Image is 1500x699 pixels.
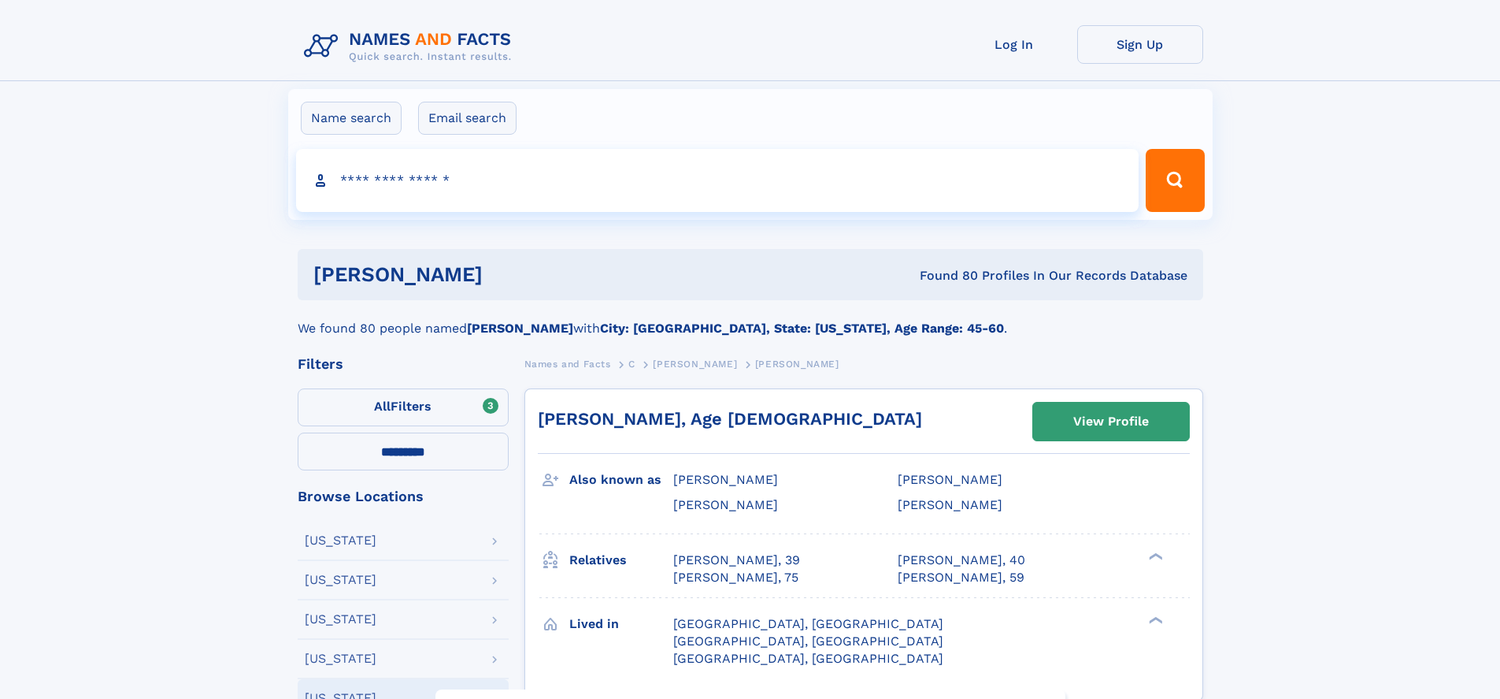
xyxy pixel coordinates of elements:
[418,102,517,135] label: Email search
[673,497,778,512] span: [PERSON_NAME]
[569,611,673,638] h3: Lived in
[298,300,1203,338] div: We found 80 people named with .
[305,653,376,665] div: [US_STATE]
[653,359,737,370] span: [PERSON_NAME]
[296,149,1139,212] input: search input
[305,613,376,626] div: [US_STATE]
[673,472,778,487] span: [PERSON_NAME]
[569,547,673,574] h3: Relatives
[298,489,509,504] div: Browse Locations
[374,399,391,414] span: All
[628,354,635,374] a: C
[298,25,524,68] img: Logo Names and Facts
[755,359,839,370] span: [PERSON_NAME]
[305,534,376,547] div: [US_STATE]
[1145,615,1164,625] div: ❯
[298,389,509,426] label: Filters
[538,409,922,429] a: [PERSON_NAME], Age [DEMOGRAPHIC_DATA]
[673,634,943,649] span: [GEOGRAPHIC_DATA], [GEOGRAPHIC_DATA]
[673,651,943,666] span: [GEOGRAPHIC_DATA], [GEOGRAPHIC_DATA]
[313,265,702,284] h1: [PERSON_NAME]
[628,359,635,370] span: C
[1077,25,1203,64] a: Sign Up
[569,467,673,493] h3: Also known as
[524,354,611,374] a: Names and Facts
[701,267,1187,284] div: Found 80 Profiles In Our Records Database
[951,25,1077,64] a: Log In
[898,497,1002,512] span: [PERSON_NAME]
[673,616,943,631] span: [GEOGRAPHIC_DATA], [GEOGRAPHIC_DATA]
[898,472,1002,487] span: [PERSON_NAME]
[298,357,509,371] div: Filters
[1073,403,1149,440] div: View Profile
[1145,551,1164,561] div: ❯
[673,552,800,569] a: [PERSON_NAME], 39
[898,552,1025,569] a: [PERSON_NAME], 40
[467,321,573,336] b: [PERSON_NAME]
[1033,403,1189,441] a: View Profile
[1146,149,1204,212] button: Search Button
[673,569,798,586] a: [PERSON_NAME], 75
[600,321,1004,336] b: City: [GEOGRAPHIC_DATA], State: [US_STATE], Age Range: 45-60
[653,354,737,374] a: [PERSON_NAME]
[301,102,402,135] label: Name search
[305,574,376,586] div: [US_STATE]
[898,569,1024,586] a: [PERSON_NAME], 59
